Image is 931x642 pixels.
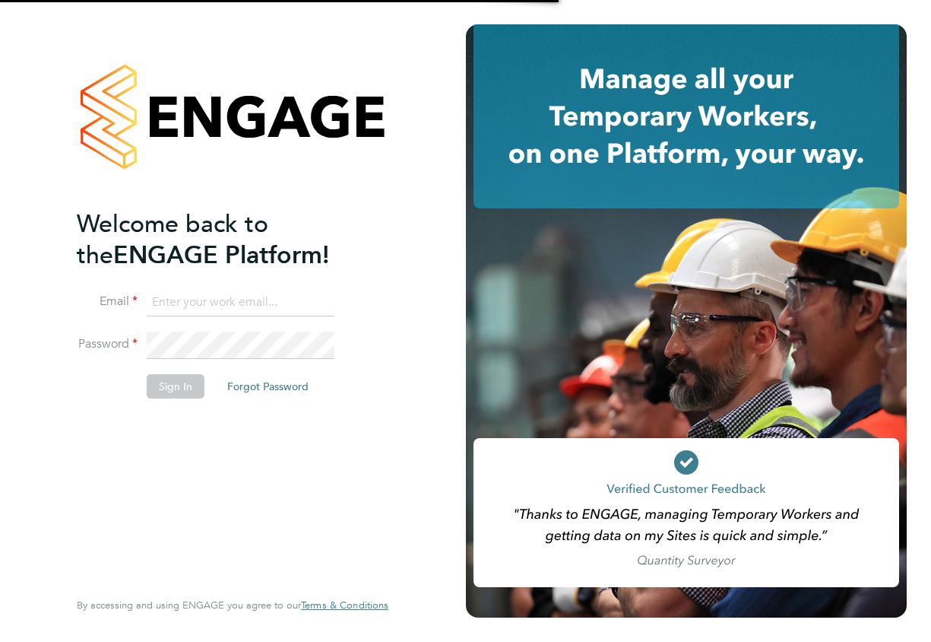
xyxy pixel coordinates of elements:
[147,289,334,316] input: Enter your work email...
[77,294,138,310] label: Email
[301,599,388,612] span: Terms & Conditions
[147,374,204,399] button: Sign In
[77,209,268,270] span: Welcome back to the
[301,599,388,612] a: Terms & Conditions
[77,208,373,271] h2: ENGAGE Platform!
[215,374,321,399] button: Forgot Password
[77,599,388,612] span: By accessing and using ENGAGE you agree to our
[77,336,138,352] label: Password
